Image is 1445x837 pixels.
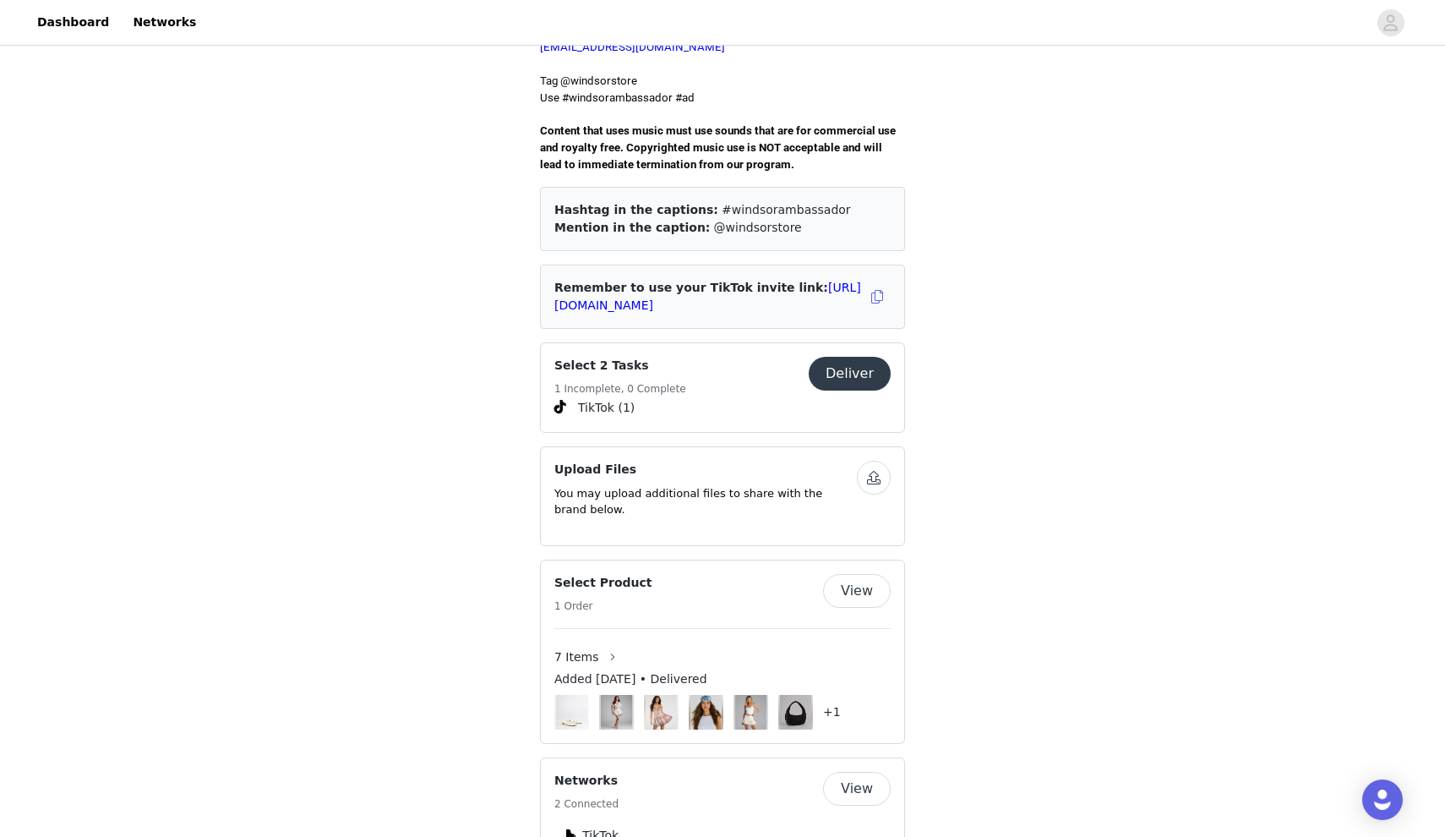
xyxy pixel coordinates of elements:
h4: Networks [554,772,619,790]
span: Added [DATE] • Delivered [554,670,707,688]
span: TikTok (1) [578,399,635,417]
h5: 1 Order [554,599,652,614]
a: Dashboard [27,3,119,41]
a: Networks [123,3,206,41]
h4: +1 [823,703,841,721]
img: Image Background Blur [778,691,813,734]
img: Spring Fling V-Neck Paisley Skater Dress [646,695,676,730]
img: Image Background Blur [733,691,768,734]
img: Image Background Blur [689,691,723,734]
a: [EMAIL_ADDRESS][DOMAIN_NAME] [540,41,725,53]
h5: 2 Connected [554,796,619,812]
img: Weekend Fun Ruffled Mini Skort [601,695,631,730]
h5: 1 Incomplete, 0 Complete [554,381,686,397]
button: View [823,772,891,806]
img: Image Background Blur [554,691,589,734]
img: Studded And Stunning Suede Shoulder Bag [780,695,810,730]
div: Select 2 Tasks [540,342,905,433]
a: [URL][DOMAIN_NAME] [554,281,861,312]
span: @windsorstore [714,221,802,234]
span: Mention in the caption: [554,221,710,234]
div: Open Intercom Messenger [1362,780,1403,820]
h4: Select 2 Tasks [554,357,686,375]
span: Content that uses music must use sounds that are for commercial use and royalty free. Copyrighted... [540,124,898,171]
span: Hashtag in the captions: [554,203,718,216]
img: Image Background Blur [599,691,634,734]
button: View [823,574,891,608]
span: #windsorambassador [722,203,851,216]
p: You may upload additional files to share with the brand below. [554,485,857,518]
span: 7 Items [554,648,599,666]
span: Use #windsorambassador #ad [540,91,695,104]
img: Trendy Steps Buckle Strap Kitten Heel Mules [556,695,586,730]
h4: Select Product [554,574,652,592]
div: Select Product [540,560,905,744]
img: Image Background Blur [644,691,679,734]
span: Remember to use your TikTok invite link: [554,281,861,312]
span: Tag @windsorstore [540,74,637,87]
h4: Upload Files [554,461,857,479]
div: avatar [1382,9,1399,36]
img: Radiant Accent Floral Boho Satin Scarf [690,695,721,730]
img: One Short Day Linen High-Rise Ruffle Mini Skirt [735,695,766,730]
button: Deliver [809,357,891,391]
